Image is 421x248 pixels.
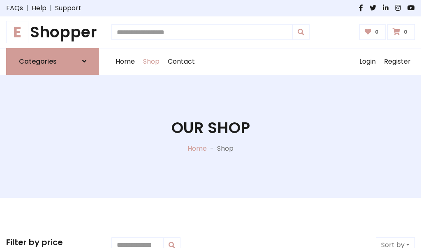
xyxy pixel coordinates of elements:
p: Shop [217,144,234,154]
p: - [207,144,217,154]
h5: Filter by price [6,237,99,247]
a: EShopper [6,23,99,41]
a: FAQs [6,3,23,13]
a: Register [380,48,415,75]
a: Home [111,48,139,75]
a: Categories [6,48,99,75]
span: 0 [373,28,381,36]
h1: Shopper [6,23,99,41]
a: 0 [387,24,415,40]
a: Shop [139,48,164,75]
span: 0 [402,28,409,36]
span: | [46,3,55,13]
a: Login [355,48,380,75]
span: E [6,21,28,43]
h1: Our Shop [171,119,250,137]
a: Contact [164,48,199,75]
a: Help [32,3,46,13]
a: Support [55,3,81,13]
a: Home [187,144,207,153]
a: 0 [359,24,386,40]
span: | [23,3,32,13]
h6: Categories [19,57,57,65]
